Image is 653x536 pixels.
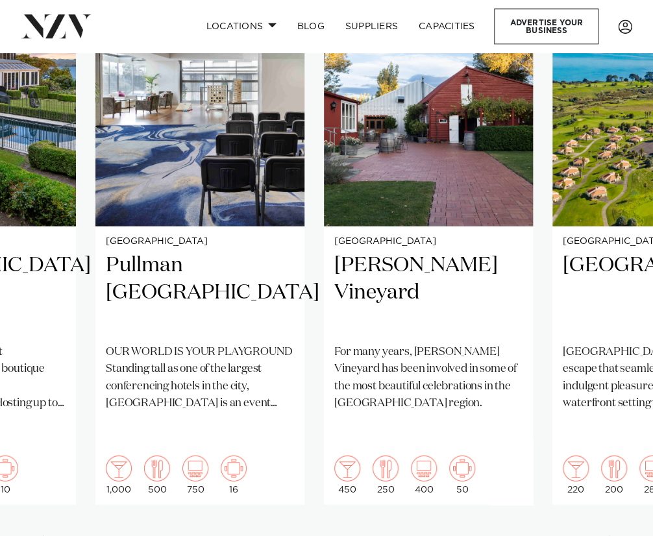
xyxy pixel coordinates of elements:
div: 50 [449,455,475,494]
small: [GEOGRAPHIC_DATA] [106,236,294,246]
a: SUPPLIERS [335,12,408,40]
img: theatre.png [411,455,437,481]
a: BLOG [287,12,335,40]
div: 250 [373,455,399,494]
img: dining.png [601,455,627,481]
div: 220 [563,455,589,494]
p: OUR WORLD IS YOUR PLAYGROUND Standing tall as one of the largest conferencing hotels in the city,... [106,343,294,411]
p: For many years, [PERSON_NAME] Vineyard has been involved in some of the most beautiful celebratio... [334,343,523,411]
h2: [PERSON_NAME] Vineyard [334,251,523,334]
img: dining.png [373,455,399,481]
a: Capacities [408,12,486,40]
div: 750 [182,455,208,494]
div: 500 [144,455,170,494]
img: cocktail.png [563,455,589,481]
img: cocktail.png [106,455,132,481]
img: theatre.png [182,455,208,481]
img: meeting.png [449,455,475,481]
div: 200 [601,455,627,494]
div: 1,000 [106,455,132,494]
img: dining.png [144,455,170,481]
img: meeting.png [221,455,247,481]
img: nzv-logo.png [21,14,92,38]
a: Locations [196,12,287,40]
h2: Pullman [GEOGRAPHIC_DATA] [106,251,294,334]
div: 450 [334,455,360,494]
img: cocktail.png [334,455,360,481]
small: [GEOGRAPHIC_DATA] [334,236,523,246]
div: 400 [411,455,437,494]
div: 16 [221,455,247,494]
a: Advertise your business [494,8,598,44]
